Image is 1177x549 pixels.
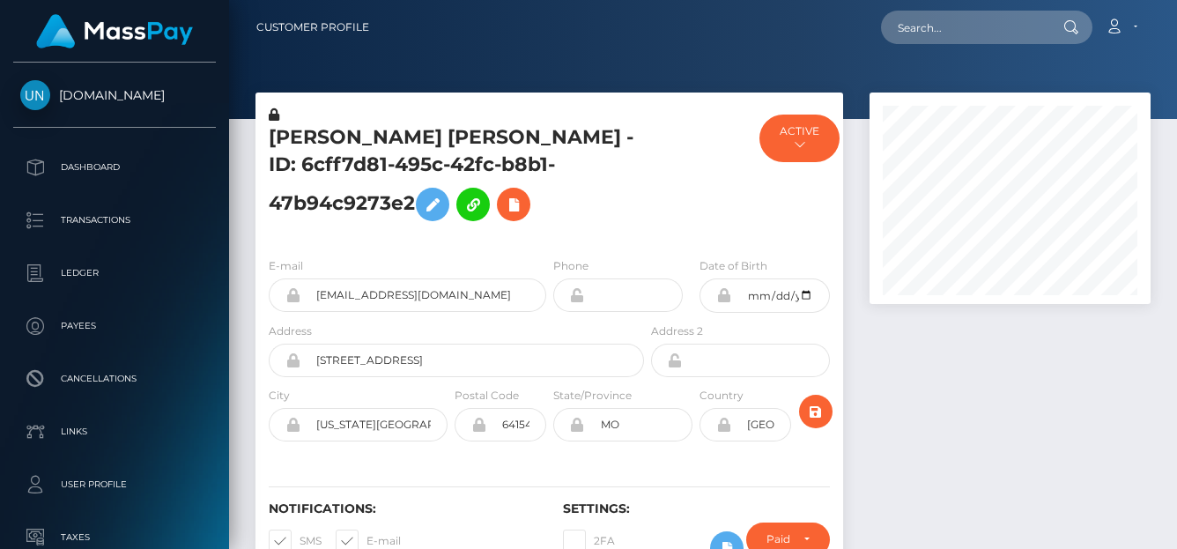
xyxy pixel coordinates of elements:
p: Transactions [20,207,209,234]
label: E-mail [269,258,303,274]
p: Cancellations [20,366,209,392]
h6: Notifications: [269,501,537,516]
label: Postal Code [455,388,519,404]
a: Dashboard [13,145,216,189]
label: Date of Birth [700,258,767,274]
p: User Profile [20,471,209,498]
a: User Profile [13,463,216,507]
p: Payees [20,313,209,339]
a: Transactions [13,198,216,242]
label: City [269,388,290,404]
label: Address 2 [651,323,703,339]
img: Unlockt.me [20,80,50,110]
a: Payees [13,304,216,348]
p: Links [20,419,209,445]
a: Ledger [13,251,216,295]
a: Customer Profile [256,9,369,46]
p: Ledger [20,260,209,286]
input: Search... [881,11,1047,44]
h6: Settings: [563,501,831,516]
label: Address [269,323,312,339]
div: Paid by MassPay [766,532,789,546]
img: MassPay Logo [36,14,193,48]
span: [DOMAIN_NAME] [13,87,216,103]
h5: [PERSON_NAME] [PERSON_NAME] - ID: 6cff7d81-495c-42fc-b8b1-47b94c9273e2 [269,124,634,230]
button: ACTIVE [759,115,840,162]
label: State/Province [553,388,632,404]
a: Links [13,410,216,454]
label: Phone [553,258,588,274]
p: Dashboard [20,154,209,181]
a: Cancellations [13,357,216,401]
label: Country [700,388,744,404]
